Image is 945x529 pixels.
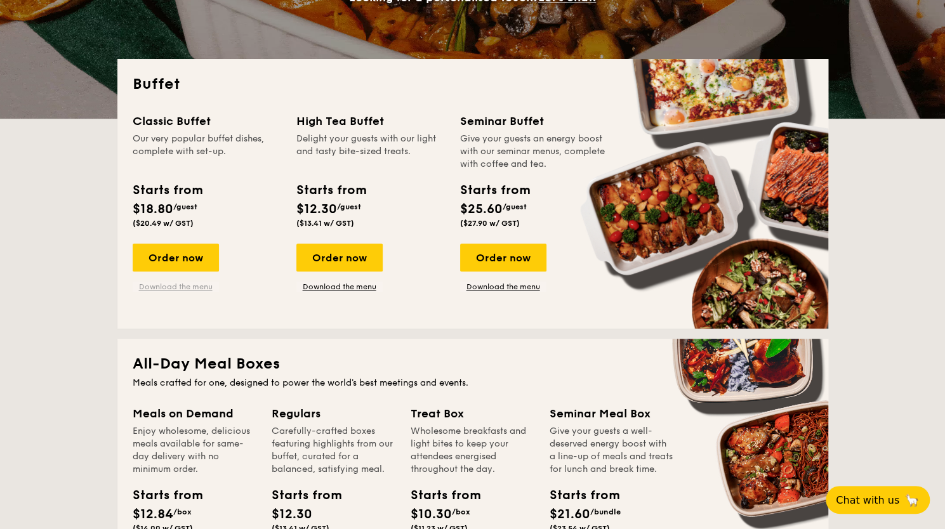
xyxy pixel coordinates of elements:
span: $18.80 [133,202,173,217]
div: Carefully-crafted boxes featuring highlights from our buffet, curated for a balanced, satisfying ... [272,425,395,476]
span: $12.30 [272,507,312,522]
span: ($13.41 w/ GST) [296,219,354,228]
button: Chat with us🦙 [826,486,930,514]
div: Order now [296,244,383,271]
div: High Tea Buffet [296,112,445,130]
a: Download the menu [460,282,546,292]
span: $25.60 [460,202,503,217]
div: Starts from [550,486,607,505]
span: $12.30 [296,202,337,217]
span: /guest [337,202,361,211]
span: /guest [173,202,197,211]
div: Seminar Buffet [460,112,609,130]
span: $12.84 [133,507,173,522]
span: ($20.49 w/ GST) [133,219,194,228]
h2: All-Day Meal Boxes [133,354,813,374]
a: Download the menu [296,282,383,292]
div: Treat Box [411,405,534,422]
div: Delight your guests with our light and tasty bite-sized treats. [296,133,445,171]
a: Download the menu [133,282,219,292]
div: Order now [133,244,219,271]
span: ($27.90 w/ GST) [460,219,520,228]
div: Starts from [411,486,468,505]
div: Starts from [133,486,190,505]
div: Seminar Meal Box [550,405,673,422]
div: Starts from [296,181,366,200]
div: Starts from [460,181,529,200]
div: Give your guests a well-deserved energy boost with a line-up of meals and treats for lunch and br... [550,425,673,476]
div: Meals crafted for one, designed to power the world's best meetings and events. [133,377,813,389]
span: /guest [503,202,527,211]
div: Order now [460,244,546,271]
div: Starts from [133,181,202,200]
span: /box [173,507,192,516]
span: Chat with us [836,494,899,506]
span: $21.60 [550,507,590,522]
div: Give your guests an energy boost with our seminar menus, complete with coffee and tea. [460,133,609,171]
div: Regulars [272,405,395,422]
div: Starts from [272,486,329,505]
div: Enjoy wholesome, delicious meals available for same-day delivery with no minimum order. [133,425,256,476]
div: Classic Buffet [133,112,281,130]
span: $10.30 [411,507,452,522]
div: Wholesome breakfasts and light bites to keep your attendees energised throughout the day. [411,425,534,476]
span: 🦙 [904,493,920,507]
span: /bundle [590,507,621,516]
span: /box [452,507,470,516]
div: Meals on Demand [133,405,256,422]
div: Our very popular buffet dishes, complete with set-up. [133,133,281,171]
h2: Buffet [133,74,813,95]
